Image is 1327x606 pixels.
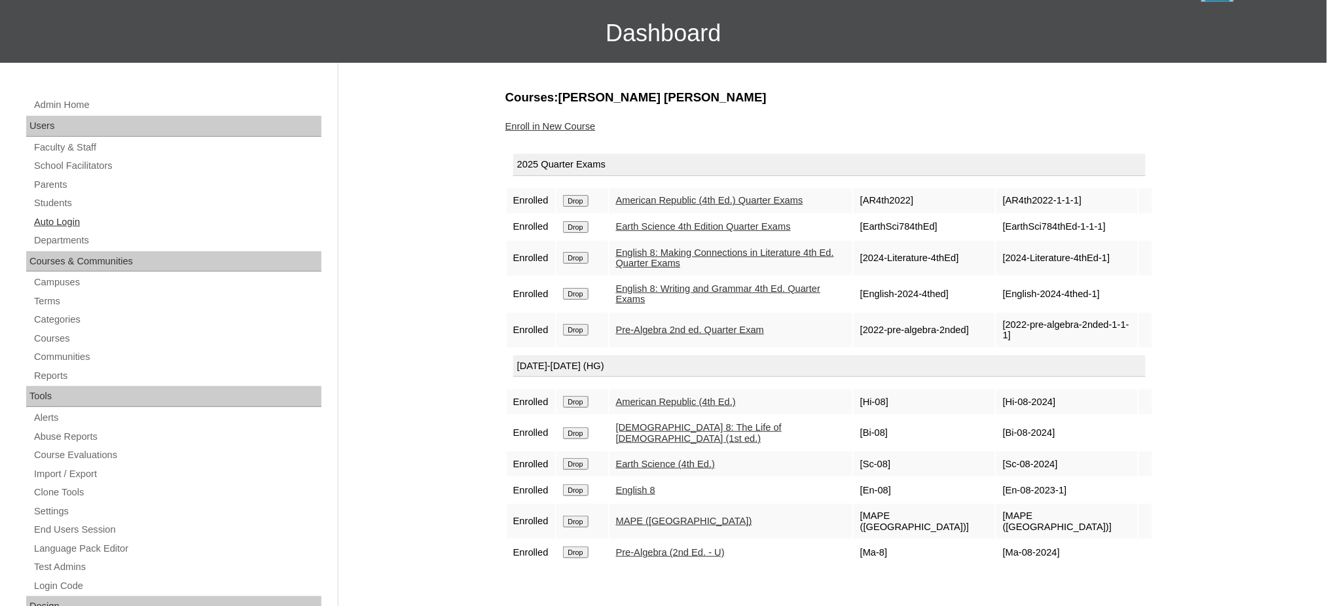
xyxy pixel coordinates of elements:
h3: Dashboard [7,4,1320,63]
div: 2025 Quarter Exams [513,154,1146,176]
a: Departments [33,232,321,249]
a: Courses [33,330,321,347]
td: [Hi-08] [854,389,995,414]
td: [AR4th2022-1-1-1] [996,188,1138,213]
input: Drop [563,427,589,439]
div: Courses & Communities [26,251,321,272]
td: [EarthSci784thEd] [854,215,995,240]
h3: Courses:[PERSON_NAME] [PERSON_NAME] [505,89,1154,106]
a: Reports [33,368,321,384]
a: Abuse Reports [33,429,321,445]
a: Terms [33,293,321,310]
td: Enrolled [507,215,555,240]
td: [2024-Literature-4thEd] [854,241,995,276]
a: Pre-Algebra (2nd Ed. - U) [616,547,725,558]
a: Campuses [33,274,321,291]
a: End Users Session [33,522,321,538]
td: Enrolled [507,504,555,539]
td: [2022-pre-algebra-2nded-1-1-1] [996,313,1138,348]
td: Enrolled [507,478,555,503]
input: Drop [563,516,589,527]
a: [DEMOGRAPHIC_DATA] 8: The Life of [DEMOGRAPHIC_DATA] (1st ed.) [616,422,782,444]
td: [En-08-2023-1] [996,478,1138,503]
a: Earth Science 4th Edition Quarter Exams [616,221,791,232]
a: Students [33,195,321,211]
a: American Republic (4th Ed.) [616,397,736,407]
td: [AR4th2022] [854,188,995,213]
a: School Facilitators [33,158,321,174]
a: Faculty & Staff [33,139,321,156]
td: [Sc-08] [854,452,995,476]
td: [Sc-08-2024] [996,452,1138,476]
td: Enrolled [507,416,555,450]
a: Communities [33,349,321,365]
a: Login Code [33,578,321,594]
a: Clone Tools [33,484,321,501]
td: [Ma-8] [854,540,995,565]
a: Pre-Algebra 2nd ed. Quarter Exam [616,325,764,335]
a: English 8 [616,485,655,495]
td: Enrolled [507,452,555,476]
a: MAPE ([GEOGRAPHIC_DATA]) [616,516,752,526]
td: [Hi-08-2024] [996,389,1138,414]
a: Language Pack Editor [33,541,321,557]
td: [2024-Literature-4thEd-1] [996,241,1138,276]
input: Drop [563,252,589,264]
input: Drop [563,195,589,207]
a: Auto Login [33,214,321,230]
input: Drop [563,458,589,470]
td: [English-2024-4thed-1] [996,277,1138,312]
input: Drop [563,396,589,408]
input: Drop [563,484,589,496]
a: American Republic (4th Ed.) Quarter Exams [616,195,803,205]
a: Test Admins [33,559,321,575]
a: Earth Science (4th Ed.) [616,459,716,469]
input: Drop [563,546,589,558]
a: Categories [33,312,321,328]
td: Enrolled [507,313,555,348]
td: [Bi-08] [854,416,995,450]
input: Drop [563,221,589,233]
td: [2022-pre-algebra-2nded] [854,313,995,348]
td: [MAPE ([GEOGRAPHIC_DATA])] [854,504,995,539]
a: English 8: Making Connections in Literature 4th Ed. Quarter Exams [616,247,834,269]
td: [Ma-08-2024] [996,540,1138,565]
a: Course Evaluations [33,447,321,463]
td: Enrolled [507,241,555,276]
a: English 8: Writing and Grammar 4th Ed. Quarter Exams [616,283,821,305]
a: Admin Home [33,97,321,113]
a: Alerts [33,410,321,426]
td: [EarthSci784thEd-1-1-1] [996,215,1138,240]
div: Users [26,116,321,137]
input: Drop [563,288,589,300]
input: Drop [563,324,589,336]
a: Enroll in New Course [505,121,596,132]
div: [DATE]-[DATE] (HG) [513,355,1146,378]
a: Settings [33,503,321,520]
div: Tools [26,386,321,407]
td: Enrolled [507,389,555,414]
td: Enrolled [507,540,555,565]
a: Parents [33,177,321,193]
td: Enrolled [507,188,555,213]
td: [MAPE ([GEOGRAPHIC_DATA])] [996,504,1138,539]
td: [English-2024-4thed] [854,277,995,312]
td: Enrolled [507,277,555,312]
td: [En-08] [854,478,995,503]
td: [Bi-08-2024] [996,416,1138,450]
a: Import / Export [33,466,321,482]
